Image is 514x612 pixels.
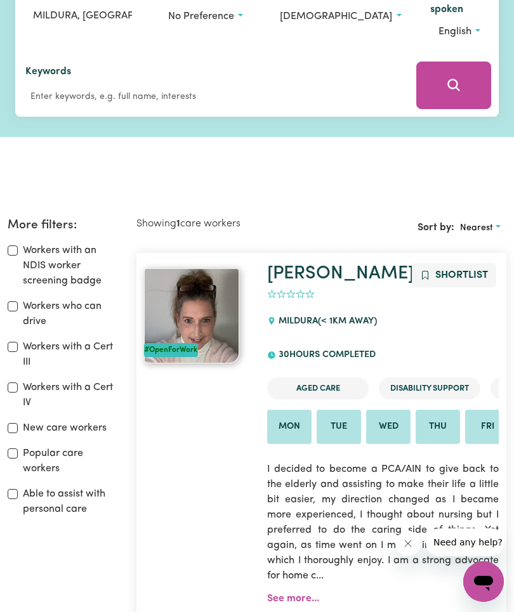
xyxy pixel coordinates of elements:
span: Sort by: [418,223,454,233]
div: #OpenForWork [144,343,198,357]
label: Workers with an NDIS worker screening badge [23,243,121,289]
li: Available on Tue [317,410,361,444]
input: Enter a suburb [25,4,140,27]
img: View Robyn's profile [144,268,239,363]
label: Workers who can drive [23,299,121,329]
button: Worker language preferences [430,20,489,44]
label: Workers with a Cert III [23,339,121,370]
a: See more... [267,594,319,604]
input: Enter keywords, e.g. full name, interests [25,87,399,107]
p: I decided to become a PCA/AIN to give back to the elderly and assisting to make their life a litt... [267,454,499,591]
iframe: Message from company [426,528,504,556]
li: Available on Wed [366,410,411,444]
li: Disability Support [379,377,480,400]
li: Aged Care [267,377,369,400]
div: 30 hours completed [267,338,383,372]
button: Sort search results [454,218,506,238]
div: MILDURA [267,304,385,339]
span: (< 1km away) [318,316,377,326]
button: Worker gender preference [272,4,409,29]
li: Available on Mon [267,410,312,444]
span: Shortlist [435,270,488,280]
div: add rating by typing an integer from 0 to 5 or pressing arrow keys [267,287,315,302]
b: 1 [176,219,180,229]
label: Able to assist with personal care [23,486,121,517]
li: Available on Thu [416,410,460,444]
label: Popular care workers [23,446,121,476]
span: [DEMOGRAPHIC_DATA] [280,11,392,22]
button: Worker experience options [160,4,251,29]
li: Available on Fri [465,410,510,444]
label: New care workers [23,420,107,436]
button: Search [416,62,491,109]
span: Nearest [460,223,493,233]
h2: More filters: [8,218,121,233]
label: Keywords [25,64,71,82]
a: Robyn#OpenForWork [144,268,253,363]
span: English [438,27,471,37]
iframe: Button to launch messaging window [463,561,504,602]
button: Add to shortlist [412,263,496,287]
label: Workers with a Cert IV [23,380,121,410]
h2: Showing care workers [136,218,322,230]
span: No preference [168,11,234,22]
iframe: Close message [395,531,421,556]
a: [PERSON_NAME] [267,264,414,283]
